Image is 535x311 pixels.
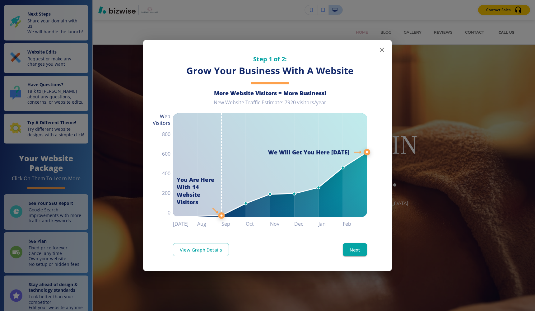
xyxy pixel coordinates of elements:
[294,219,319,228] h6: Dec
[173,219,197,228] h6: [DATE]
[270,219,294,228] h6: Nov
[319,219,343,228] h6: Jan
[343,243,367,256] button: Next
[173,64,367,77] h3: Grow Your Business With A Website
[173,99,367,111] div: New Website Traffic Estimate: 7920 visitors/year
[197,219,221,228] h6: Aug
[246,219,270,228] h6: Oct
[221,219,246,228] h6: Sep
[173,89,367,97] h6: More Website Visitors = More Business!
[173,243,229,256] a: View Graph Details
[343,219,367,228] h6: Feb
[173,55,367,63] h5: Step 1 of 2:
